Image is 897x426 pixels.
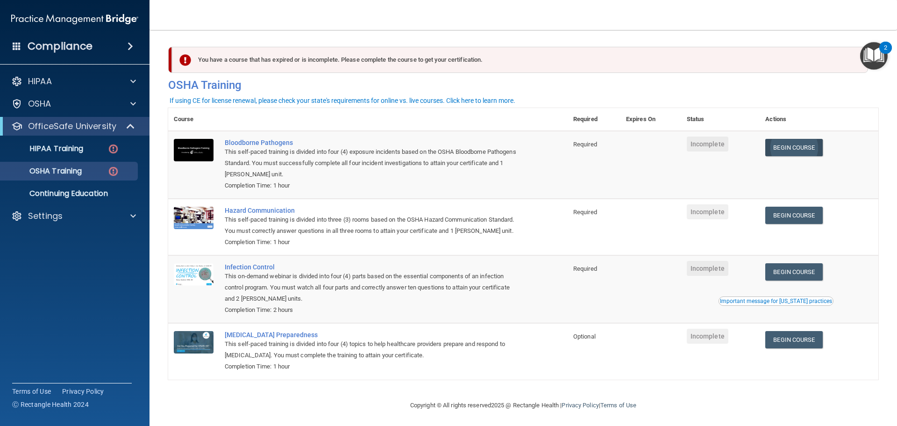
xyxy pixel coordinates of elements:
img: danger-circle.6113f641.png [107,143,119,155]
a: Infection Control [225,263,521,271]
a: Bloodborne Pathogens [225,139,521,146]
a: Begin Course [765,331,822,348]
p: HIPAA [28,76,52,87]
p: OSHA Training [6,166,82,176]
a: OfficeSafe University [11,121,135,132]
p: OfficeSafe University [28,121,116,132]
p: Continuing Education [6,189,134,198]
div: This self-paced training is divided into four (4) exposure incidents based on the OSHA Bloodborne... [225,146,521,180]
span: Required [573,209,597,216]
div: You have a course that has expired or is incomplete. Please complete the course to get your certi... [172,47,868,73]
th: Status [681,108,760,131]
span: Required [573,265,597,272]
a: Begin Course [765,139,822,156]
button: Read this if you are a dental practitioner in the state of CA [719,296,833,306]
a: Begin Course [765,263,822,281]
p: HIPAA Training [6,144,83,153]
span: Incomplete [687,204,728,219]
span: Incomplete [687,261,728,276]
a: [MEDICAL_DATA] Preparedness [225,331,521,339]
button: Open Resource Center, 2 new notifications [860,42,888,70]
div: Important message for [US_STATE] practices [720,298,832,304]
a: Hazard Communication [225,207,521,214]
div: Completion Time: 1 hour [225,361,521,372]
span: Ⓒ Rectangle Health 2024 [12,400,89,409]
button: If using CE for license renewal, please check your state's requirements for online vs. live cours... [168,96,517,105]
p: Settings [28,210,63,222]
div: Completion Time: 1 hour [225,180,521,191]
div: 2 [884,48,887,60]
th: Expires On [620,108,681,131]
div: This on-demand webinar is divided into four (4) parts based on the essential components of an inf... [225,271,521,304]
img: exclamation-circle-solid-danger.72ef9ffc.png [179,54,191,66]
th: Course [168,108,219,131]
a: OSHA [11,98,136,109]
a: Begin Course [765,207,822,224]
h4: Compliance [28,40,93,53]
p: OSHA [28,98,51,109]
div: Copyright © All rights reserved 2025 @ Rectangle Health | | [353,390,694,420]
div: This self-paced training is divided into three (3) rooms based on the OSHA Hazard Communication S... [225,214,521,237]
div: Completion Time: 2 hours [225,304,521,316]
th: Actions [760,108,878,131]
span: Incomplete [687,329,728,344]
img: danger-circle.6113f641.png [107,166,119,177]
a: Terms of Use [12,387,51,396]
div: If using CE for license renewal, please check your state's requirements for online vs. live cours... [170,97,515,104]
a: Settings [11,210,136,222]
img: PMB logo [11,10,138,29]
span: Incomplete [687,137,728,152]
a: Privacy Policy [562,402,598,409]
div: Completion Time: 1 hour [225,237,521,248]
th: Required [568,108,620,131]
a: HIPAA [11,76,136,87]
div: This self-paced training is divided into four (4) topics to help healthcare providers prepare and... [225,339,521,361]
span: Required [573,141,597,148]
a: Privacy Policy [62,387,104,396]
a: Terms of Use [600,402,636,409]
h4: OSHA Training [168,79,878,92]
span: Optional [573,333,596,340]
